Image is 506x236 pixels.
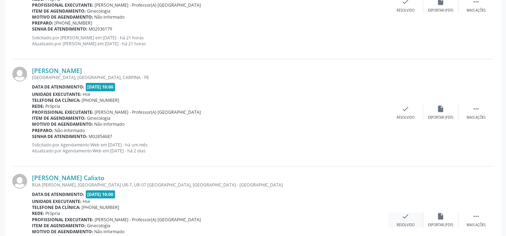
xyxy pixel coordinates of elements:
p: Solicitado por [PERSON_NAME] em [DATE] - há 21 horas Atualizado por [PERSON_NAME] em [DATE] - há ... [32,35,388,47]
a: [PERSON_NAME] Calixto [32,174,104,182]
b: Senha de atendimento: [32,26,88,32]
img: img [12,174,27,189]
div: Exportar (PDF) [428,8,454,13]
span: Ginecologia [87,223,111,229]
b: Motivo de agendamento: [32,14,93,20]
img: img [12,67,27,81]
span: Hse [83,198,91,204]
span: Própria [46,210,60,216]
div: Mais ações [467,8,486,13]
b: Item de agendamento: [32,223,86,229]
div: [GEOGRAPHIC_DATA], [GEOGRAPHIC_DATA], CARPINA - PE [32,74,388,80]
span: Não informado [95,121,125,127]
b: Item de agendamento: [32,8,86,14]
b: Unidade executante: [32,91,82,97]
b: Profissional executante: [32,109,94,115]
b: Data de atendimento: [32,191,84,197]
div: Exportar (PDF) [428,223,454,228]
div: Resolvido [397,8,415,13]
span: [PHONE_NUMBER] [82,97,120,103]
div: Resolvido [397,115,415,120]
span: [PERSON_NAME] - Professor(A) [GEOGRAPHIC_DATA] [95,217,201,223]
b: Unidade executante: [32,198,82,204]
span: M02854687 [89,133,113,139]
span: Hse [83,91,91,97]
a: [PERSON_NAME] [32,67,82,74]
span: Não informado [95,229,125,235]
span: [PHONE_NUMBER] [55,20,92,26]
i: insert_drive_file [437,212,445,220]
p: Solicitado por Agendamento Web em [DATE] - há um mês Atualizado por Agendamento Web em [DATE] - h... [32,142,388,154]
b: Rede: [32,103,44,109]
b: Preparo: [32,127,53,133]
span: [DATE] 10:00 [86,83,115,91]
span: Ginecologia [87,8,111,14]
span: [PERSON_NAME] - Professor(A) [GEOGRAPHIC_DATA] [95,2,201,8]
div: RUA [PERSON_NAME], [GEOGRAPHIC_DATA] UR-7, UR-07 [GEOGRAPHIC_DATA], [GEOGRAPHIC_DATA] - [GEOGRAPH... [32,182,388,188]
span: [PERSON_NAME] - Professor(A) [GEOGRAPHIC_DATA] [95,109,201,115]
div: Mais ações [467,223,486,228]
b: Telefone da clínica: [32,204,81,210]
b: Profissional executante: [32,217,94,223]
i:  [472,105,480,113]
i: check [402,212,410,220]
i: check [402,105,410,113]
div: Resolvido [397,223,415,228]
i:  [472,212,480,220]
span: Própria [46,103,60,109]
b: Rede: [32,210,44,216]
b: Senha de atendimento: [32,133,88,139]
span: M02936179 [89,26,113,32]
div: Mais ações [467,115,486,120]
span: Não informado [55,127,85,133]
i: insert_drive_file [437,105,445,113]
b: Profissional executante: [32,2,94,8]
b: Motivo de agendamento: [32,121,93,127]
b: Preparo: [32,20,53,26]
span: [DATE] 10:00 [86,190,115,198]
span: [PHONE_NUMBER] [82,204,120,210]
span: Não informado [95,14,125,20]
b: Motivo de agendamento: [32,229,93,235]
div: Exportar (PDF) [428,115,454,120]
b: Telefone da clínica: [32,97,81,103]
span: Ginecologia [87,115,111,121]
b: Item de agendamento: [32,115,86,121]
b: Data de atendimento: [32,84,84,90]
